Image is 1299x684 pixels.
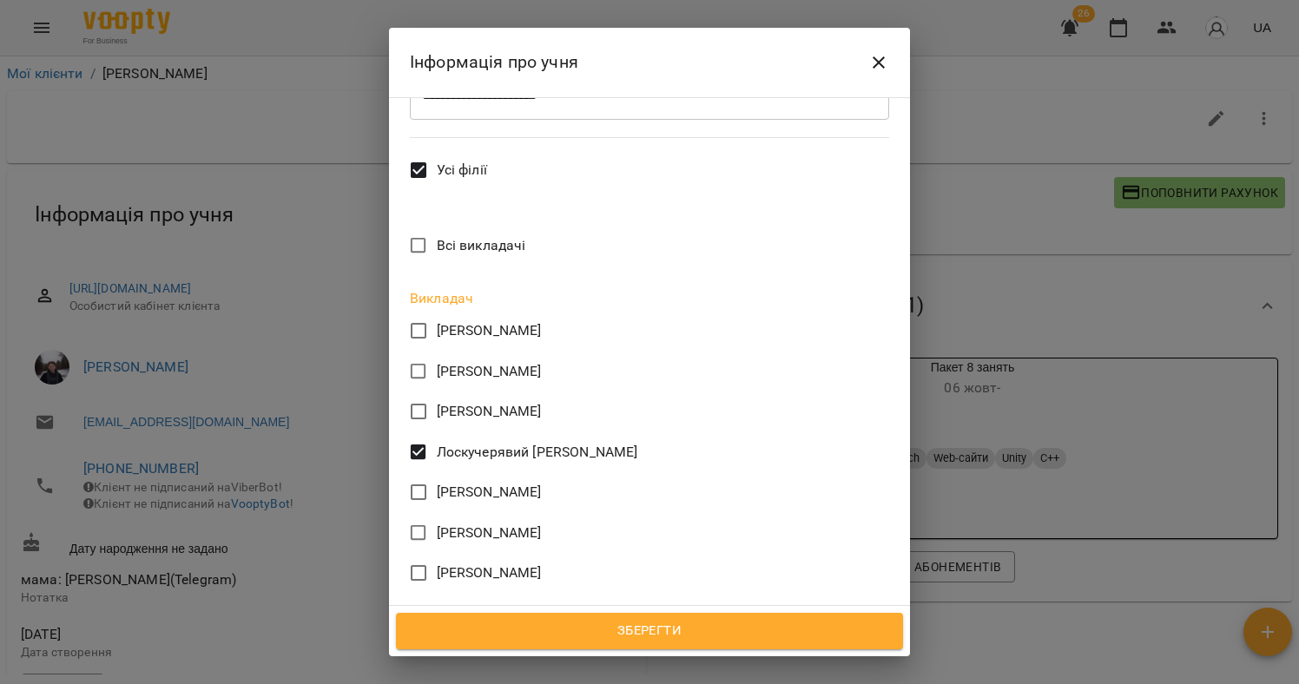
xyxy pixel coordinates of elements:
[437,482,542,503] span: [PERSON_NAME]
[396,613,903,649] button: Зберегти
[437,523,542,543] span: [PERSON_NAME]
[410,49,578,76] h6: Інформація про учня
[437,442,638,463] span: Лоскучерявий [PERSON_NAME]
[858,42,900,83] button: Close
[437,603,542,624] span: [PERSON_NAME]
[437,401,542,422] span: [PERSON_NAME]
[437,562,542,583] span: [PERSON_NAME]
[437,160,487,181] span: Усі філії
[415,620,884,642] span: Зберегти
[410,292,889,306] label: Викладач
[437,320,542,341] span: [PERSON_NAME]
[437,235,526,256] span: Всі викладачі
[437,361,542,382] span: [PERSON_NAME]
